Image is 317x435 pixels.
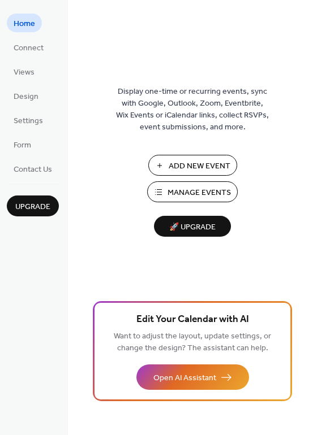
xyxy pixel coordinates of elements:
[7,86,45,105] a: Design
[7,195,59,216] button: Upgrade
[14,67,35,79] span: Views
[148,155,237,176] button: Add New Event
[114,329,271,356] span: Want to adjust the layout, update settings, or change the design? The assistant can help.
[14,140,31,151] span: Form
[7,135,38,154] a: Form
[116,86,269,133] span: Display one-time or recurring events, sync with Google, Outlook, Zoom, Eventbrite, Wix Events or ...
[161,220,224,235] span: 🚀 Upgrade
[15,201,50,213] span: Upgrade
[14,42,44,54] span: Connect
[14,164,52,176] span: Contact Us
[168,187,231,199] span: Manage Events
[136,312,249,328] span: Edit Your Calendar with AI
[7,62,41,81] a: Views
[7,111,50,129] a: Settings
[153,372,216,384] span: Open AI Assistant
[7,14,42,32] a: Home
[7,159,59,178] a: Contact Us
[7,38,50,56] a: Connect
[147,181,238,202] button: Manage Events
[154,216,231,237] button: 🚀 Upgrade
[136,364,249,390] button: Open AI Assistant
[169,160,230,172] span: Add New Event
[14,91,38,103] span: Design
[14,115,43,127] span: Settings
[14,18,35,30] span: Home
